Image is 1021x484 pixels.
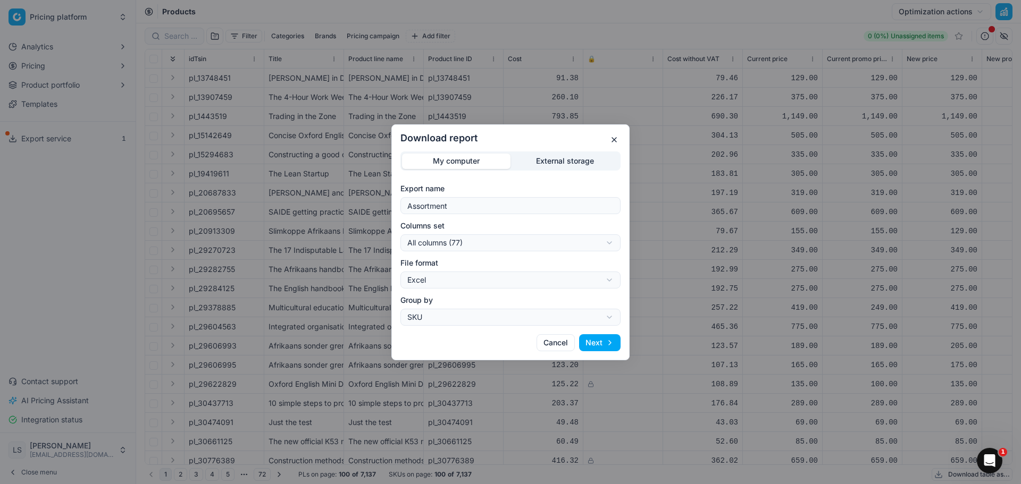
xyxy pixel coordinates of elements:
[400,183,621,194] label: Export name
[400,295,621,305] label: Group by
[400,220,621,231] label: Columns set
[977,448,1002,473] iframe: Intercom live chat
[510,153,619,168] button: External storage
[400,258,621,268] label: File format
[579,334,621,351] button: Next
[999,448,1007,456] span: 1
[400,133,621,143] h2: Download report
[537,334,575,351] button: Cancel
[402,153,510,168] button: My computer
